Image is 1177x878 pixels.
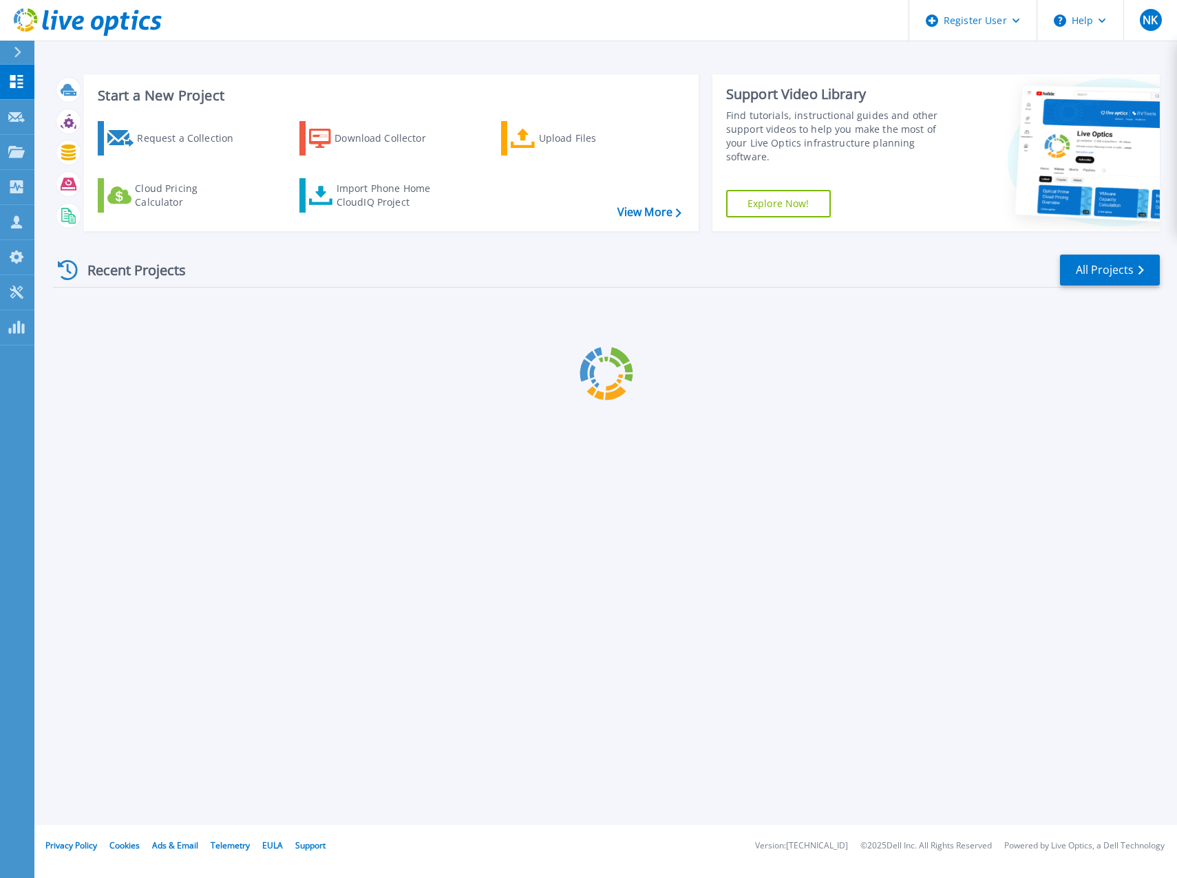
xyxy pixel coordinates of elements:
[45,839,97,851] a: Privacy Policy
[299,121,453,156] a: Download Collector
[755,842,848,850] li: Version: [TECHNICAL_ID]
[335,125,445,152] div: Download Collector
[135,182,245,209] div: Cloud Pricing Calculator
[53,253,204,287] div: Recent Projects
[109,839,140,851] a: Cookies
[262,839,283,851] a: EULA
[860,842,992,850] li: © 2025 Dell Inc. All Rights Reserved
[501,121,655,156] a: Upload Files
[617,206,681,219] a: View More
[295,839,326,851] a: Support
[726,190,831,217] a: Explore Now!
[539,125,649,152] div: Upload Files
[152,839,198,851] a: Ads & Email
[137,125,247,152] div: Request a Collection
[1143,14,1158,25] span: NK
[1060,255,1160,286] a: All Projects
[98,178,251,213] a: Cloud Pricing Calculator
[98,121,251,156] a: Request a Collection
[1004,842,1165,850] li: Powered by Live Optics, a Dell Technology
[337,182,444,209] div: Import Phone Home CloudIQ Project
[726,109,953,164] div: Find tutorials, instructional guides and other support videos to help you make the most of your L...
[211,839,250,851] a: Telemetry
[726,85,953,103] div: Support Video Library
[98,88,681,103] h3: Start a New Project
